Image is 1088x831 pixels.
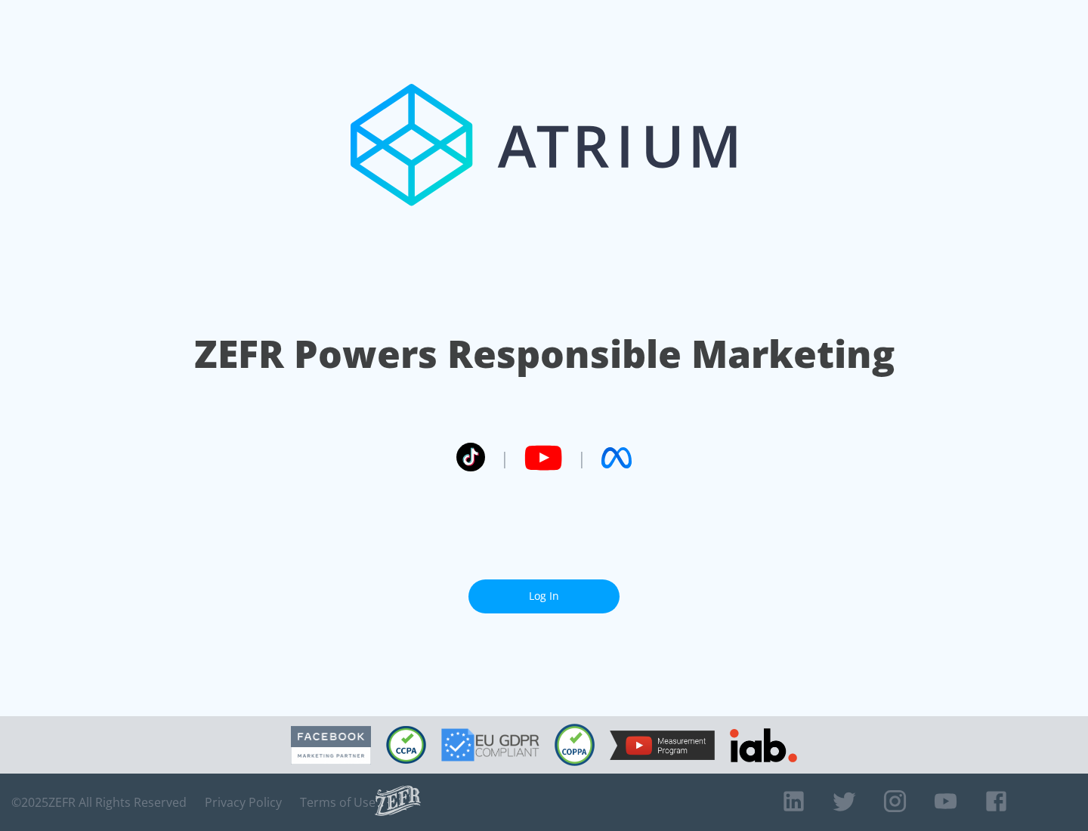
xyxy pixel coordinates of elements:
img: IAB [730,728,797,762]
h1: ZEFR Powers Responsible Marketing [194,328,895,380]
span: © 2025 ZEFR All Rights Reserved [11,795,187,810]
img: GDPR Compliant [441,728,539,761]
img: Facebook Marketing Partner [291,726,371,765]
img: CCPA Compliant [386,726,426,764]
a: Terms of Use [300,795,376,810]
a: Log In [468,579,620,613]
a: Privacy Policy [205,795,282,810]
img: YouTube Measurement Program [610,731,715,760]
img: COPPA Compliant [555,724,595,766]
span: | [500,446,509,469]
span: | [577,446,586,469]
